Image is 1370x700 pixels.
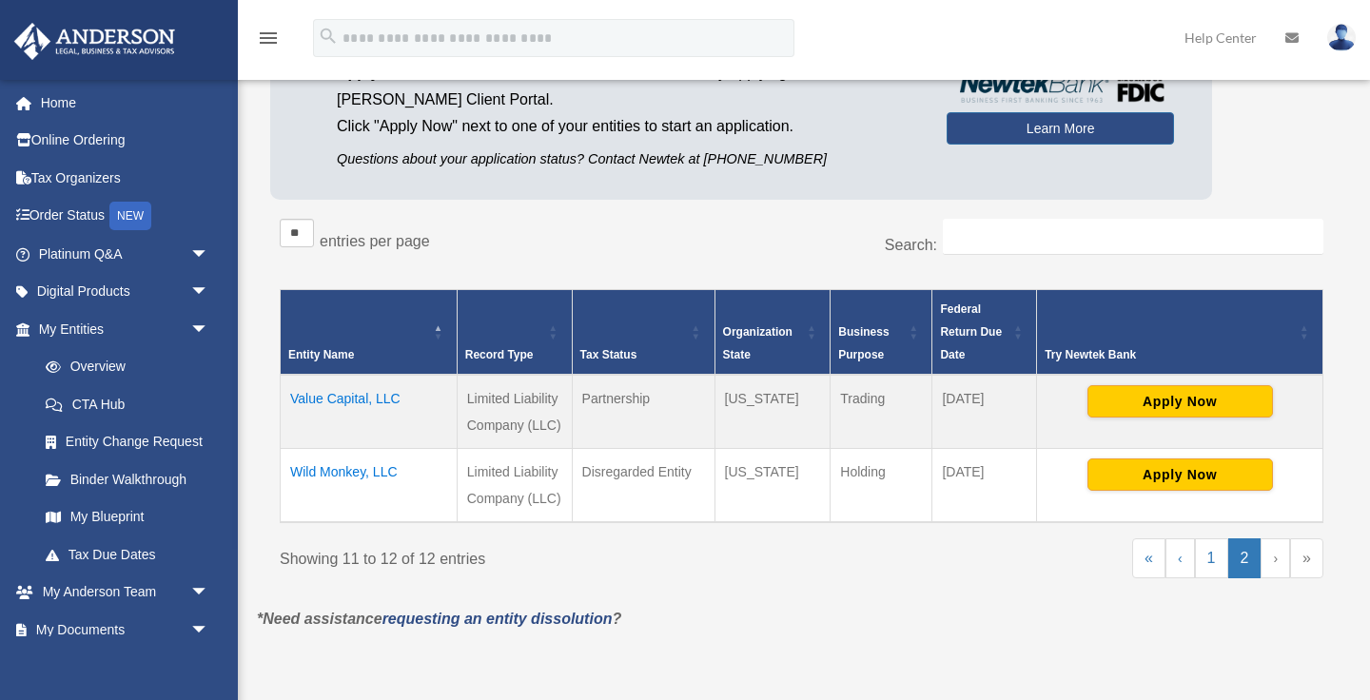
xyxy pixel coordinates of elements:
[190,235,228,274] span: arrow_drop_down
[190,310,228,349] span: arrow_drop_down
[281,289,458,375] th: Entity Name: Activate to invert sorting
[13,159,238,197] a: Tax Organizers
[190,574,228,612] span: arrow_drop_down
[831,289,932,375] th: Business Purpose: Activate to sort
[932,375,1037,449] td: [DATE]
[572,448,714,522] td: Disregarded Entity
[932,448,1037,522] td: [DATE]
[940,302,1002,361] span: Federal Return Due Date
[190,273,228,312] span: arrow_drop_down
[580,348,637,361] span: Tax Status
[27,423,228,461] a: Entity Change Request
[13,122,238,160] a: Online Ordering
[280,538,788,573] div: Showing 11 to 12 of 12 entries
[257,611,621,627] em: *Need assistance ?
[714,375,831,449] td: [US_STATE]
[13,310,228,348] a: My Entitiesarrow_drop_down
[831,448,932,522] td: Holding
[288,348,354,361] span: Entity Name
[27,460,228,498] a: Binder Walkthrough
[457,375,572,449] td: Limited Liability Company (LLC)
[947,112,1174,145] a: Learn More
[13,273,238,311] a: Digital Productsarrow_drop_down
[1228,538,1262,578] a: 2
[337,147,918,171] p: Questions about your application status? Contact Newtek at [PHONE_NUMBER]
[831,375,932,449] td: Trading
[13,611,238,649] a: My Documentsarrow_drop_down
[714,448,831,522] td: [US_STATE]
[1132,538,1165,578] a: First
[465,348,534,361] span: Record Type
[1037,289,1323,375] th: Try Newtek Bank : Activate to sort
[13,84,238,122] a: Home
[382,611,613,627] a: requesting an entity dissolution
[13,235,238,273] a: Platinum Q&Aarrow_drop_down
[13,197,238,236] a: Order StatusNEW
[9,23,181,60] img: Anderson Advisors Platinum Portal
[1290,538,1323,578] a: Last
[1087,458,1273,491] button: Apply Now
[1087,385,1273,418] button: Apply Now
[572,375,714,449] td: Partnership
[838,325,889,361] span: Business Purpose
[257,27,280,49] i: menu
[281,448,458,522] td: Wild Monkey, LLC
[956,72,1164,103] img: NewtekBankLogoSM.png
[257,33,280,49] a: menu
[1195,538,1228,578] a: 1
[337,113,918,140] p: Click "Apply Now" next to one of your entities to start an application.
[27,348,219,386] a: Overview
[885,237,937,253] label: Search:
[27,385,228,423] a: CTA Hub
[723,325,793,361] span: Organization State
[932,289,1037,375] th: Federal Return Due Date: Activate to sort
[714,289,831,375] th: Organization State: Activate to sort
[457,448,572,522] td: Limited Liability Company (LLC)
[320,233,430,249] label: entries per page
[281,375,458,449] td: Value Capital, LLC
[457,289,572,375] th: Record Type: Activate to sort
[318,26,339,47] i: search
[1165,538,1195,578] a: Previous
[572,289,714,375] th: Tax Status: Activate to sort
[109,202,151,230] div: NEW
[1045,343,1294,366] div: Try Newtek Bank
[190,611,228,650] span: arrow_drop_down
[1327,24,1356,51] img: User Pic
[1261,538,1290,578] a: Next
[337,60,918,113] p: by applying from the [PERSON_NAME] Client Portal.
[27,535,228,574] a: Tax Due Dates
[27,498,228,536] a: My Blueprint
[337,65,710,81] span: Apply for business bank accounts faster and easier
[13,574,238,612] a: My Anderson Teamarrow_drop_down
